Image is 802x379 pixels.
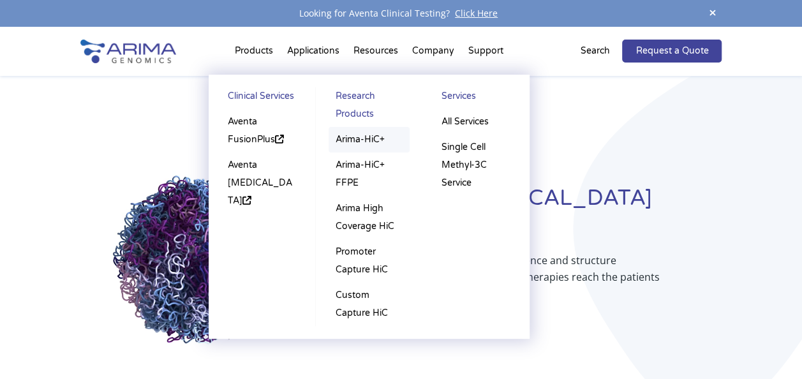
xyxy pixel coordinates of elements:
[622,40,722,63] a: Request a Quote
[221,87,303,109] a: Clinical Services
[435,109,517,135] a: All Services
[450,7,503,19] a: Click Here
[221,152,303,214] a: Aventa [MEDICAL_DATA]
[580,43,609,59] p: Search
[329,152,410,196] a: Arima-HiC+ FFPE
[435,87,517,109] a: Services
[80,40,176,63] img: Arima-Genomics-logo
[738,318,802,379] iframe: Chat Widget
[329,239,410,283] a: Promoter Capture HiC
[329,87,410,127] a: Research Products
[435,135,517,196] a: Single Cell Methyl-3C Service
[345,184,722,252] h1: Redefining [MEDICAL_DATA] Diagnostics
[329,283,410,326] a: Custom Capture HiC
[329,196,410,239] a: Arima High Coverage HiC
[80,5,722,22] div: Looking for Aventa Clinical Testing?
[221,109,303,152] a: Aventa FusionPlus
[329,127,410,152] a: Arima-HiC+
